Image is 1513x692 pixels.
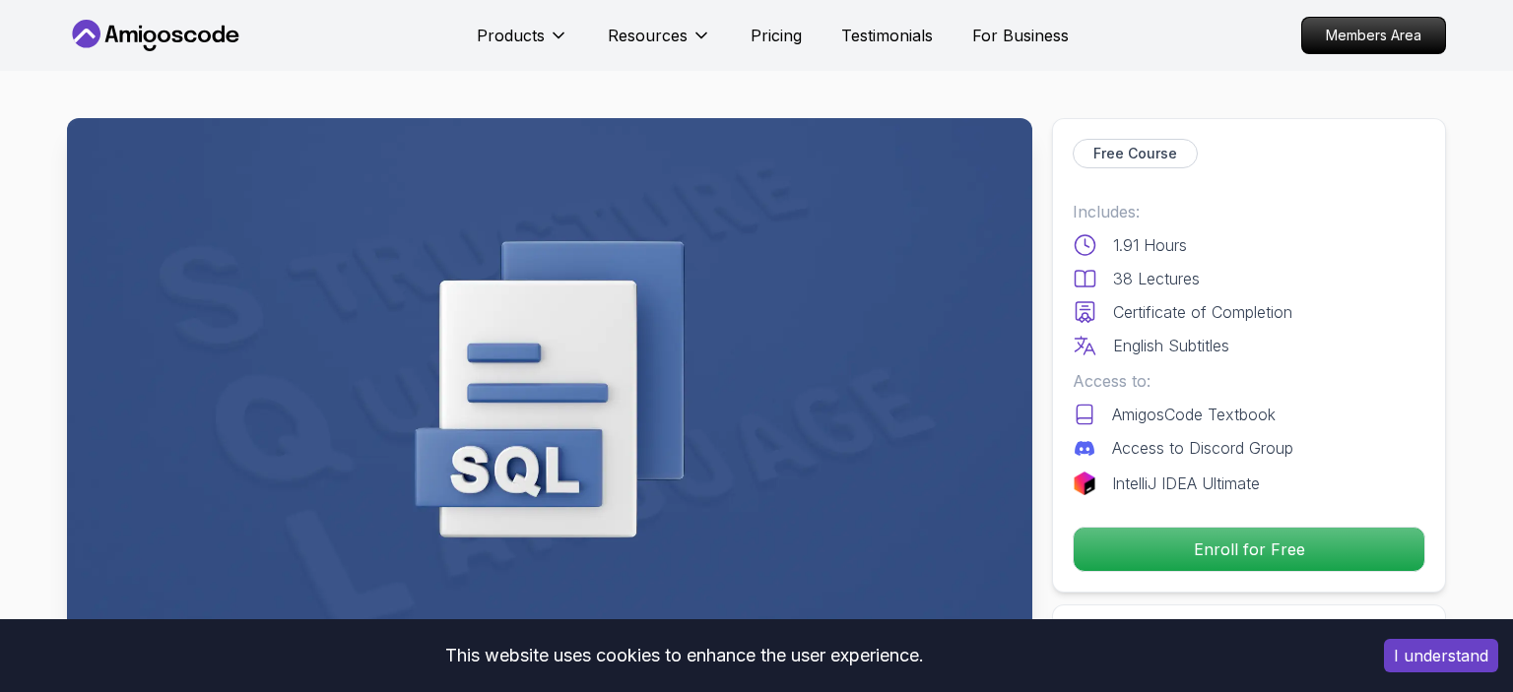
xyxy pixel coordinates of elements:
p: Enroll for Free [1074,528,1424,571]
p: 38 Lectures [1113,267,1200,290]
p: IntelliJ IDEA Ultimate [1112,472,1260,495]
p: Access to: [1073,369,1425,393]
p: 1.91 Hours [1113,233,1187,257]
img: jetbrains logo [1073,472,1096,495]
img: up-and-running-with-sql_thumbnail [67,118,1032,661]
a: For Business [972,24,1069,47]
p: Members Area [1302,18,1445,53]
p: Includes: [1073,200,1425,223]
button: Accept cookies [1384,639,1498,672]
button: Enroll for Free [1073,527,1425,572]
p: English Subtitles [1113,334,1229,357]
p: Free Course [1093,144,1177,163]
button: Products [477,24,568,63]
a: Pricing [751,24,802,47]
a: Testimonials [841,24,933,47]
p: Access to Discord Group [1112,436,1293,460]
a: Members Area [1301,17,1446,54]
p: Resources [608,24,688,47]
button: Resources [608,24,711,63]
p: Certificate of Completion [1113,300,1292,324]
div: This website uses cookies to enhance the user experience. [15,634,1354,677]
p: AmigosCode Textbook [1112,403,1276,426]
p: Products [477,24,545,47]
